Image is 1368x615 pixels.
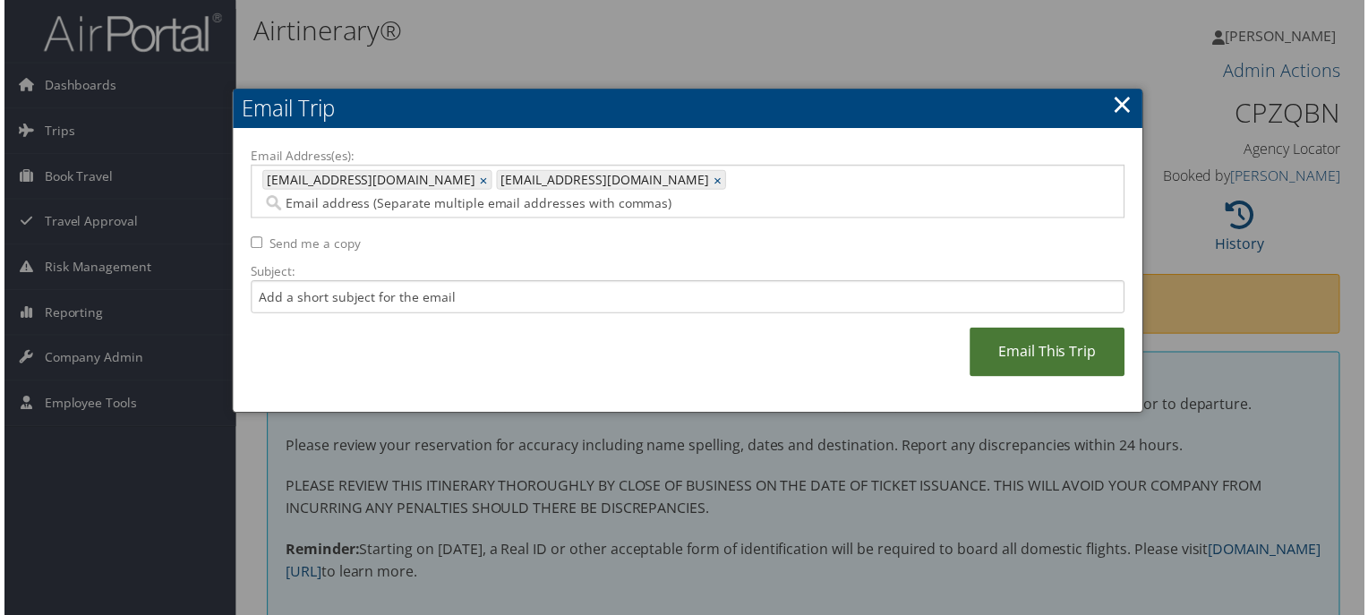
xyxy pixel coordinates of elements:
a: × [1115,87,1135,123]
a: × [714,172,725,190]
label: Subject: [248,264,1127,282]
a: × [478,172,490,190]
input: Add a short subject for the email [248,282,1127,315]
a: Email This Trip [971,329,1127,379]
input: Email address (Separate multiple email addresses with commas) [260,195,706,213]
h2: Email Trip [230,90,1145,129]
span: [EMAIL_ADDRESS][DOMAIN_NAME] [261,172,474,190]
label: Send me a copy [267,236,358,254]
span: [EMAIL_ADDRESS][DOMAIN_NAME] [496,172,709,190]
label: Email Address(es): [248,148,1127,166]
